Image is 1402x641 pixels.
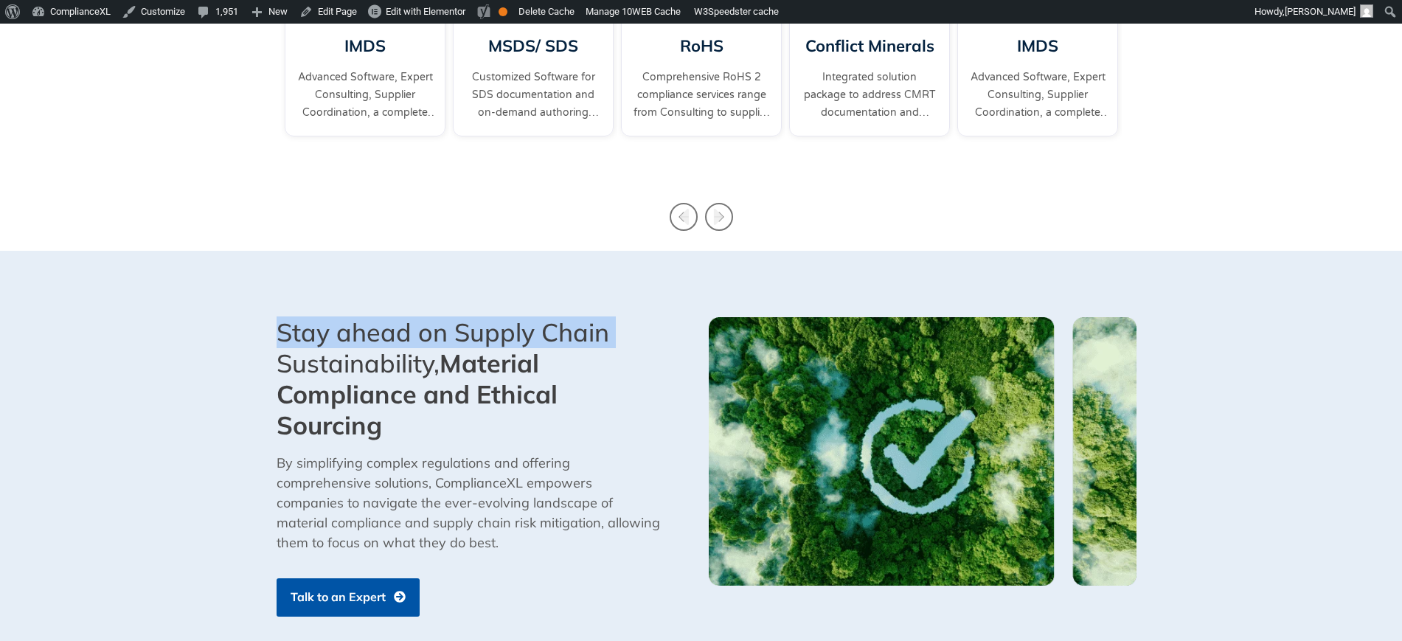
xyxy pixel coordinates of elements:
[709,317,1136,586] img: Stay ahead on Supply Chain Sustainability, Material Compliance and Ethical Sourcing
[344,35,386,56] a: IMDS
[291,591,386,604] span: Talk to an Expert
[277,453,662,552] p: By simplifying complex regulations and offering comprehensive solutions, ComplianceXL empowers co...
[488,35,578,56] a: MSDS/ SDS
[709,317,1136,586] div: 1 of 1
[633,69,770,122] a: Comprehensive RoHS 2 compliance services range from Consulting to supplier engagement...
[499,7,507,16] div: OK
[277,317,694,441] div: Stay ahead on Supply Chain Sustainability,
[1285,6,1356,17] span: [PERSON_NAME]
[801,69,938,122] a: Integrated solution package to address CMRT documentation and supplier engagement.
[679,35,723,56] a: RoHS
[277,578,420,617] a: Talk to an Expert
[465,69,602,122] a: Customized Software for SDS documentation and on-demand authoring services
[386,6,465,17] span: Edit with Elementor
[296,69,434,122] a: Advanced Software, Expert Consulting, Supplier Coordination, a complete IMDS solution.
[969,69,1106,122] a: Advanced Software, Expert Consulting, Supplier Coordination, a complete IMDS solution.
[670,203,698,231] div: Previous slide
[805,35,934,56] a: Conflict Minerals
[277,347,558,441] b: Material Compliance and Ethical Sourcing
[705,203,733,231] div: Next slide
[1017,35,1058,56] a: IMDS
